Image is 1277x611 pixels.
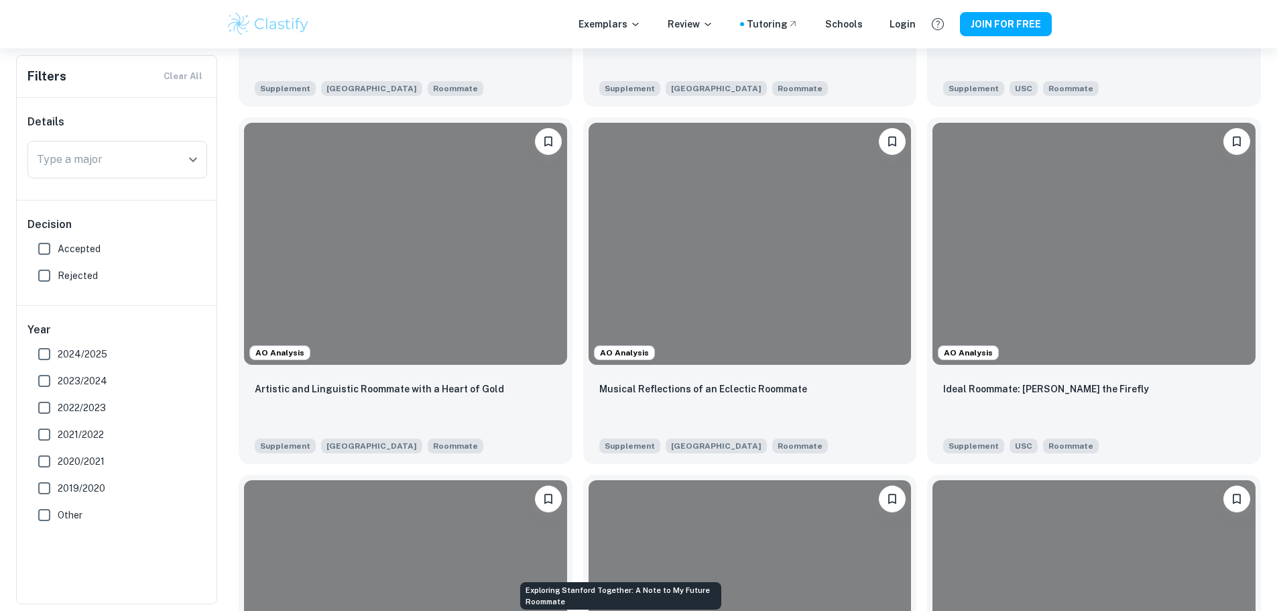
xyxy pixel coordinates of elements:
[433,440,478,452] span: Roommate
[58,427,104,442] span: 2021/2022
[433,82,478,95] span: Roommate
[321,81,422,96] span: [GEOGRAPHIC_DATA]
[1048,82,1093,95] span: Roommate
[1043,437,1099,453] span: Which well-known person or fictional character would be your ideal roommate?
[239,117,572,464] a: AO AnalysisPlease log in to bookmark exemplarsArtistic and Linguistic Roommate with a Heart of Go...
[520,582,721,610] div: Exploring Stanford Together: A Note to My Future Roommate
[535,486,562,512] button: Please log in to bookmark exemplars
[58,400,106,415] span: 2022/2023
[943,81,1004,96] span: Supplement
[58,454,105,469] span: 2020/2021
[226,11,311,38] img: Clastify logo
[1223,486,1250,512] button: Please log in to bookmark exemplars
[879,486,906,512] button: Please log in to bookmark exemplars
[960,12,1052,36] button: JOIN FOR FREE
[583,117,917,464] a: AO AnalysisPlease log in to bookmark exemplarsMusical Reflections of an Eclectic RoommateSuppleme...
[666,439,767,453] span: [GEOGRAPHIC_DATA]
[58,347,107,362] span: 2024/2025
[747,17,798,32] a: Tutoring
[27,322,207,338] h6: Year
[250,347,310,359] span: AO Analysis
[184,150,202,169] button: Open
[666,81,767,96] span: [GEOGRAPHIC_DATA]
[927,117,1261,464] a: AO AnalysisPlease log in to bookmark exemplarsIdeal Roommate: Ray the FireflySupplementUSCWhich w...
[428,437,483,453] span: Top 3 things your roommates might like to know about you.
[825,17,863,32] a: Schools
[255,81,316,96] span: Supplement
[255,382,504,396] p: Artistic and Linguistic Roommate with a Heart of Gold
[58,508,82,522] span: Other
[1010,81,1038,96] span: USC
[1043,80,1099,96] span: Which well-known person or fictional character would be your ideal roommate?
[879,128,906,155] button: Please log in to bookmark exemplars
[27,67,66,86] h6: Filters
[926,13,949,36] button: Help and Feedback
[255,439,316,453] span: Supplement
[27,217,207,233] h6: Decision
[595,347,654,359] span: AO Analysis
[938,347,998,359] span: AO Analysis
[772,80,828,96] span: Top 3 things your roommates might like to know about you.
[599,81,660,96] span: Supplement
[58,481,105,496] span: 2019/2020
[599,439,660,453] span: Supplement
[579,17,641,32] p: Exemplars
[778,82,823,95] span: Roommate
[535,128,562,155] button: Please log in to bookmark exemplars
[1048,440,1093,452] span: Roommate
[1223,128,1250,155] button: Please log in to bookmark exemplars
[890,17,916,32] a: Login
[943,382,1149,396] p: Ideal Roommate: Ray the Firefly
[27,114,207,130] h6: Details
[772,437,828,453] span: Top 3 things your roommates might like to know about you.
[58,241,101,256] span: Accepted
[58,374,107,388] span: 2023/2024
[943,439,1004,453] span: Supplement
[428,80,483,96] span: Virtually all of Stanford's undergraduates live on campus. Write a note to your future roommate t...
[321,439,422,453] span: [GEOGRAPHIC_DATA]
[599,382,807,396] p: Musical Reflections of an Eclectic Roommate
[58,268,98,283] span: Rejected
[778,440,823,452] span: Roommate
[1010,439,1038,453] span: USC
[668,17,713,32] p: Review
